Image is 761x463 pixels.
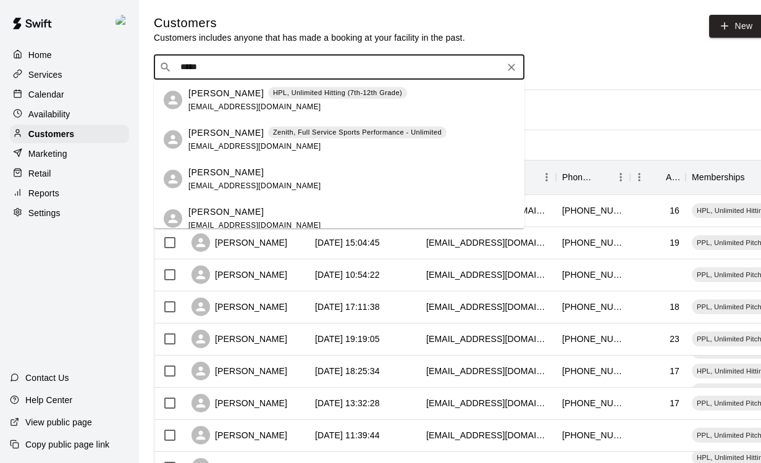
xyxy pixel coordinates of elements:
[692,160,745,194] div: Memberships
[164,130,182,149] div: Will Graham
[420,160,556,194] div: Email
[273,88,402,98] p: HPL, Unlimited Hitting (7th-12th Grade)
[191,265,287,284] div: [PERSON_NAME]
[562,397,624,409] div: +12706141127
[191,330,287,348] div: [PERSON_NAME]
[666,160,679,194] div: Age
[188,221,321,230] span: [EMAIL_ADDRESS][DOMAIN_NAME]
[188,87,264,100] p: [PERSON_NAME]
[10,85,129,104] a: Calendar
[562,160,594,194] div: Phone Number
[116,15,130,30] img: Cameron Ciampaglia
[670,365,679,377] div: 17
[28,49,52,61] p: Home
[154,55,524,80] div: Search customers by name or email
[630,160,686,194] div: Age
[28,148,67,160] p: Marketing
[670,204,679,217] div: 16
[670,301,679,313] div: 18
[25,416,92,428] p: View public page
[28,88,64,101] p: Calendar
[10,164,129,183] a: Retail
[10,65,129,84] a: Services
[562,236,624,249] div: +15599094597
[25,372,69,384] p: Contact Us
[562,429,624,441] div: +18592302910
[164,170,182,188] div: Graham Jones
[10,144,129,163] a: Marketing
[273,127,442,138] p: Zenith, Full Service Sports Performance - Unlimited
[28,167,51,180] p: Retail
[630,168,649,186] button: Menu
[28,69,62,81] p: Services
[315,333,380,345] div: 2025-08-24 19:19:05
[10,105,129,123] a: Availability
[612,168,630,186] button: Menu
[426,236,550,249] div: ryanhoenig@yahoo.com
[670,236,679,249] div: 19
[28,128,74,140] p: Customers
[426,301,550,313] div: chaselittle1997@gmail.com
[426,333,550,345] div: bowerscaleb9@gmail.com
[315,236,380,249] div: 2025-09-08 15:04:45
[649,169,666,186] button: Sort
[426,365,550,377] div: garrettod07@gmail.com
[670,397,679,409] div: 17
[315,301,380,313] div: 2025-08-26 17:11:38
[164,209,182,228] div: Graham Wilder
[10,184,129,202] a: Reports
[10,125,129,143] a: Customers
[426,269,550,281] div: ethanneilmartin@gmail.com
[503,59,520,76] button: Clear
[315,397,380,409] div: 2025-08-21 13:32:28
[154,15,465,31] h5: Customers
[188,181,321,190] span: [EMAIL_ADDRESS][DOMAIN_NAME]
[537,168,556,186] button: Menu
[28,187,59,199] p: Reports
[164,91,182,109] div: Graham Gandee
[28,207,61,219] p: Settings
[191,362,287,380] div: [PERSON_NAME]
[562,204,624,217] div: +18594948288
[562,365,624,377] div: +18593001312
[562,301,624,313] div: +15027359449
[191,233,287,252] div: [PERSON_NAME]
[28,108,70,120] p: Availability
[191,394,287,412] div: [PERSON_NAME]
[191,426,287,444] div: [PERSON_NAME]
[25,438,109,451] p: Copy public page link
[556,160,630,194] div: Phone Number
[113,10,139,35] div: Cameron Ciampaglia
[562,269,624,281] div: +15027539441
[562,333,624,345] div: +19844399579
[188,142,321,151] span: [EMAIL_ADDRESS][DOMAIN_NAME]
[10,204,129,222] a: Settings
[315,365,380,377] div: 2025-08-21 18:25:34
[10,46,129,64] a: Home
[154,31,465,44] p: Customers includes anyone that has made a booking at your facility in the past.
[188,206,264,219] p: [PERSON_NAME]
[188,102,321,111] span: [EMAIL_ADDRESS][DOMAIN_NAME]
[426,429,550,441] div: clwilla@gmail.com
[188,127,264,140] p: [PERSON_NAME]
[315,269,380,281] div: 2025-08-31 10:54:22
[594,169,612,186] button: Sort
[191,298,287,316] div: [PERSON_NAME]
[315,429,380,441] div: 2025-08-19 11:39:44
[670,333,679,345] div: 23
[25,394,72,406] p: Help Center
[188,166,264,179] p: [PERSON_NAME]
[426,397,550,409] div: keatonhaynes57@gmail.com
